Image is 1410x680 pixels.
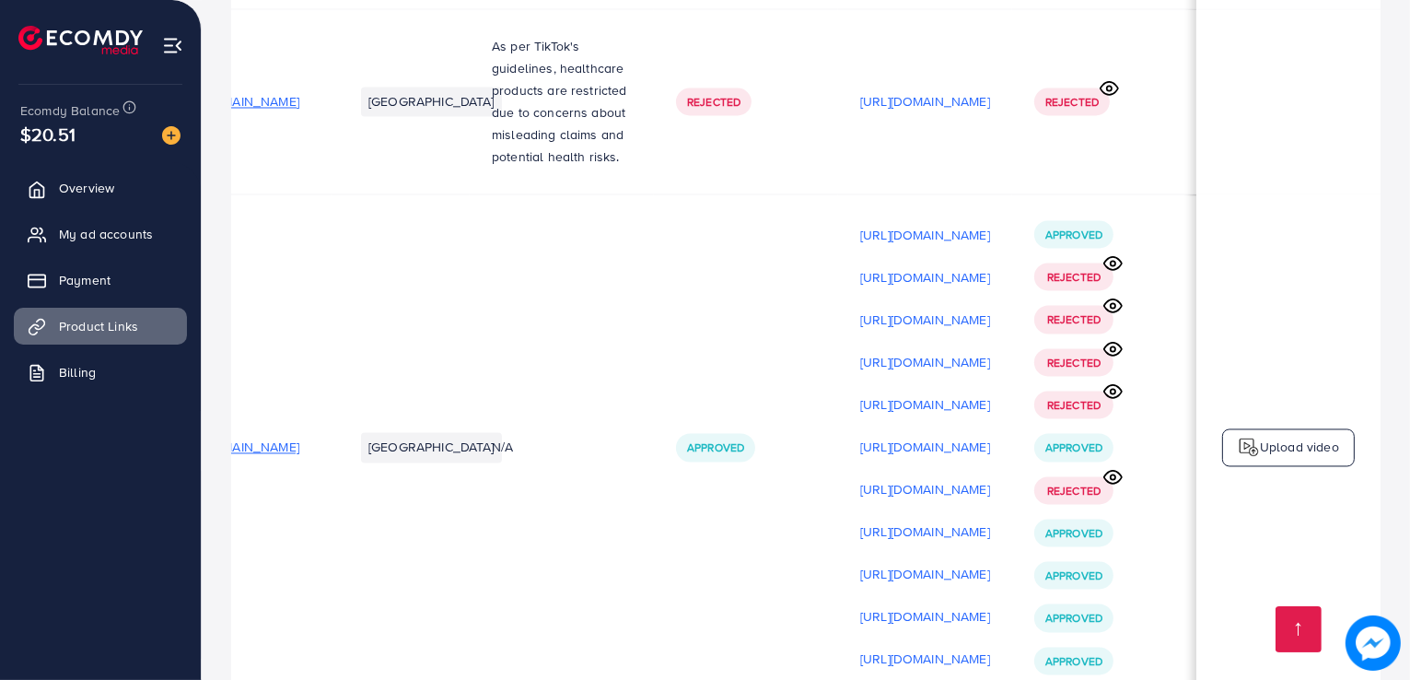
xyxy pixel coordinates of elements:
span: Rejected [1047,355,1101,370]
span: $20.51 [20,121,76,147]
p: Upload video [1260,436,1339,458]
span: Overview [59,179,114,197]
span: Approved [1045,568,1102,583]
span: N/A [492,438,513,456]
p: [URL][DOMAIN_NAME] [860,224,990,246]
p: [URL][DOMAIN_NAME] [860,436,990,458]
span: Approved [1045,440,1102,455]
p: [URL][DOMAIN_NAME] [860,648,990,670]
a: Payment [14,262,187,299]
span: [URL][DOMAIN_NAME] [169,92,299,111]
img: menu [162,35,183,56]
p: [URL][DOMAIN_NAME] [860,605,990,627]
a: Overview [14,170,187,206]
span: Product Links [59,317,138,335]
a: My ad accounts [14,216,187,252]
a: Billing [14,354,187,391]
span: [URL][DOMAIN_NAME] [169,438,299,456]
span: Rejected [1045,94,1099,110]
span: Rejected [1047,483,1101,498]
img: image [162,126,181,145]
p: [URL][DOMAIN_NAME] [860,266,990,288]
p: As per TikTok's guidelines, healthcare products are restricted due to concerns about misleading c... [492,35,632,168]
span: Approved [1045,610,1102,626]
p: [URL][DOMAIN_NAME] [860,309,990,331]
span: Rejected [1047,269,1101,285]
span: Billing [59,363,96,381]
p: [URL][DOMAIN_NAME] [860,90,990,112]
img: logo [18,26,143,54]
span: Approved [1045,653,1102,669]
a: Product Links [14,308,187,345]
img: image [1346,616,1401,671]
span: Approved [1045,525,1102,541]
span: Approved [687,440,744,455]
p: [URL][DOMAIN_NAME] [860,563,990,585]
p: [URL][DOMAIN_NAME] [860,351,990,373]
span: Approved [1045,227,1102,242]
span: Rejected [1047,397,1101,413]
img: logo [1238,436,1260,458]
p: [URL][DOMAIN_NAME] [860,521,990,543]
p: [URL][DOMAIN_NAME] [860,478,990,500]
p: [URL][DOMAIN_NAME] [860,393,990,416]
span: Payment [59,271,111,289]
span: Rejected [687,94,740,110]
span: My ad accounts [59,225,153,243]
span: Rejected [1047,311,1101,327]
li: [GEOGRAPHIC_DATA] [361,87,502,116]
li: [GEOGRAPHIC_DATA] [361,432,502,462]
span: Ecomdy Balance [20,101,120,120]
